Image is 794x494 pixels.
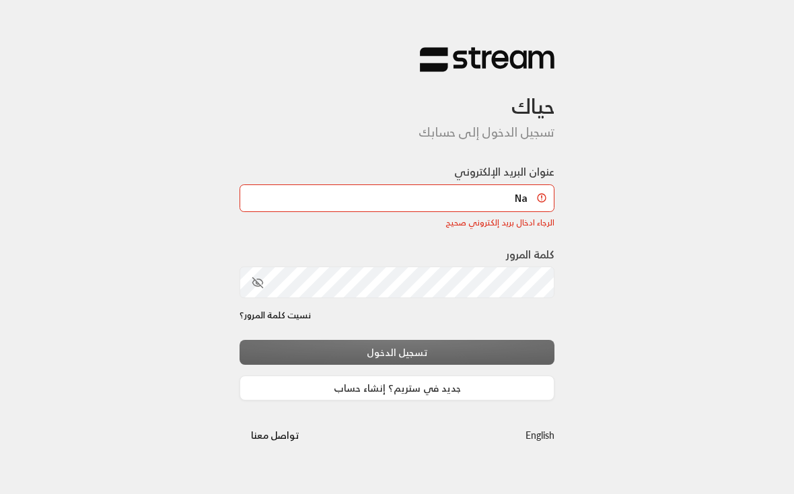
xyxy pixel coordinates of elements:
a: جديد في ستريم؟ إنشاء حساب [240,376,554,400]
h5: تسجيل الدخول إلى حسابك [240,125,554,140]
button: toggle password visibility [246,271,269,294]
a: English [526,423,554,448]
h3: حياك [240,73,554,119]
label: عنوان البريد الإلكتروني [454,164,554,180]
a: تواصل معنا [240,427,310,444]
div: الرجاء ادخال بريد إلكتروني صحيح [240,216,554,229]
button: تواصل معنا [240,423,310,448]
label: كلمة المرور [506,246,554,262]
img: Stream Logo [420,46,554,73]
a: نسيت كلمة المرور؟ [240,309,311,322]
input: اكتب بريدك الإلكتروني هنا [240,184,554,212]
